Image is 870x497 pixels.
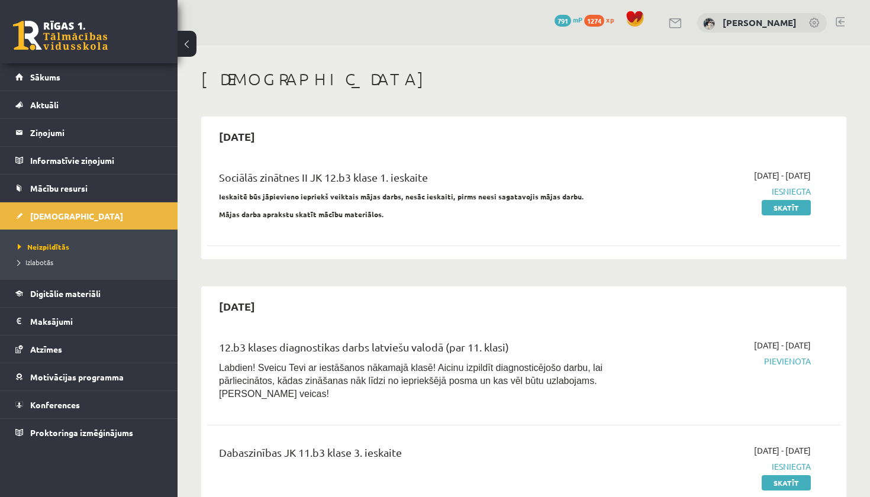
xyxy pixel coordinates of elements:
span: Iesniegta [626,185,811,198]
span: Proktoringa izmēģinājums [30,427,133,438]
a: Sākums [15,63,163,91]
a: Maksājumi [15,308,163,335]
span: 791 [555,15,571,27]
div: Sociālās zinātnes II JK 12.b3 klase 1. ieskaite [219,169,608,191]
span: mP [573,15,582,24]
span: [DATE] - [DATE] [754,444,811,457]
a: Rīgas 1. Tālmācības vidusskola [13,21,108,50]
legend: Informatīvie ziņojumi [30,147,163,174]
a: Konferences [15,391,163,418]
a: [PERSON_NAME] [723,17,797,28]
span: Labdien! Sveicu Tevi ar iestāšanos nākamajā klasē! Aicinu izpildīt diagnosticējošo darbu, lai pār... [219,363,602,399]
span: Digitālie materiāli [30,288,101,299]
span: Iesniegta [626,460,811,473]
a: Izlabotās [18,257,166,267]
a: Mācību resursi [15,175,163,202]
a: Informatīvie ziņojumi [15,147,163,174]
a: Skatīt [762,200,811,215]
span: Mācību resursi [30,183,88,193]
a: Aktuāli [15,91,163,118]
strong: Ieskaitē būs jāpievieno iepriekš veiktais mājas darbs, nesāc ieskaiti, pirms neesi sagatavojis mā... [219,192,584,201]
div: Dabaszinības JK 11.b3 klase 3. ieskaite [219,444,608,466]
a: 1274 xp [584,15,620,24]
div: 12.b3 klases diagnostikas darbs latviešu valodā (par 11. klasi) [219,339,608,361]
span: Sākums [30,72,60,82]
strong: Mājas darba aprakstu skatīt mācību materiālos. [219,209,384,219]
span: Aktuāli [30,99,59,110]
span: Pievienota [626,355,811,367]
h2: [DATE] [207,292,267,320]
span: Neizpildītās [18,242,69,251]
a: Atzīmes [15,335,163,363]
img: Daniela Varlamova [703,18,715,30]
a: Proktoringa izmēģinājums [15,419,163,446]
a: Ziņojumi [15,119,163,146]
span: [DATE] - [DATE] [754,339,811,351]
a: Skatīt [762,475,811,490]
span: Izlabotās [18,257,53,267]
span: xp [606,15,614,24]
a: 791 mP [555,15,582,24]
a: Motivācijas programma [15,363,163,390]
span: 1274 [584,15,604,27]
span: [DATE] - [DATE] [754,169,811,182]
legend: Ziņojumi [30,119,163,146]
legend: Maksājumi [30,308,163,335]
span: Atzīmes [30,344,62,354]
h2: [DATE] [207,122,267,150]
span: Motivācijas programma [30,372,124,382]
a: Neizpildītās [18,241,166,252]
a: Digitālie materiāli [15,280,163,307]
span: [DEMOGRAPHIC_DATA] [30,211,123,221]
a: [DEMOGRAPHIC_DATA] [15,202,163,230]
h1: [DEMOGRAPHIC_DATA] [201,69,846,89]
span: Konferences [30,399,80,410]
